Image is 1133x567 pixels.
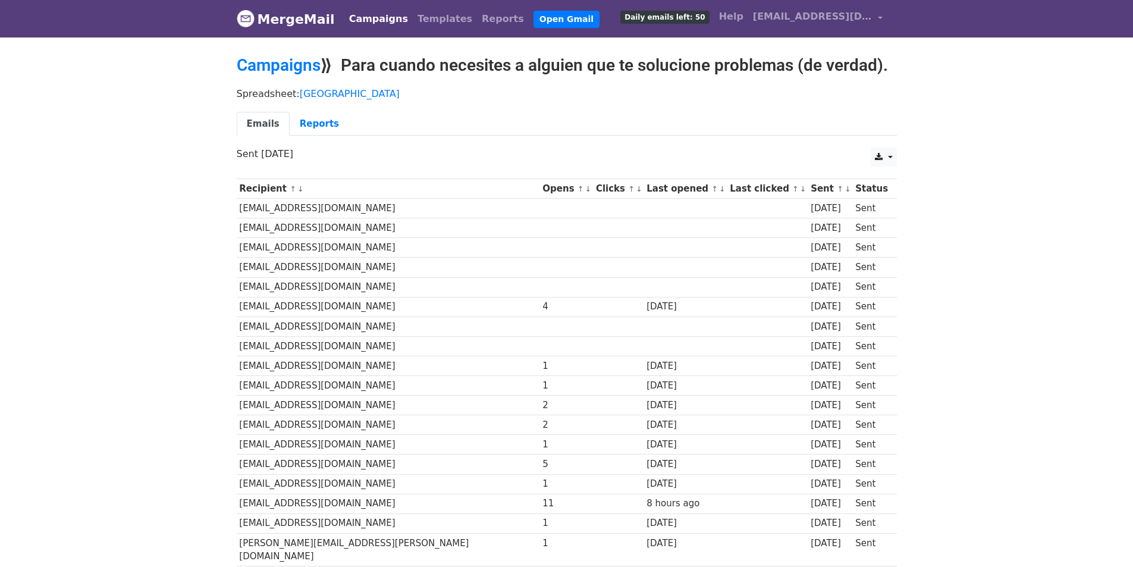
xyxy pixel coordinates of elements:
div: [DATE] [646,300,724,314]
p: Spreadsheet: [237,87,897,100]
div: 1 [542,379,590,393]
div: 2 [542,418,590,432]
td: [EMAIL_ADDRESS][DOMAIN_NAME] [237,494,540,513]
td: Sent [852,435,890,455]
th: Status [852,179,890,199]
div: 1 [542,359,590,373]
div: [DATE] [811,537,850,550]
a: ↑ [792,184,799,193]
div: [DATE] [646,399,724,412]
td: Sent [852,474,890,494]
div: [DATE] [646,418,724,432]
span: [EMAIL_ADDRESS][DOMAIN_NAME] [753,10,872,24]
td: Sent [852,533,890,566]
td: [EMAIL_ADDRESS][DOMAIN_NAME] [237,356,540,375]
div: [DATE] [646,379,724,393]
div: 1 [542,537,590,550]
div: [DATE] [811,280,850,294]
a: MergeMail [237,7,335,32]
a: Emails [237,112,290,136]
th: Opens [540,179,594,199]
a: ↑ [578,184,584,193]
div: [DATE] [646,438,724,452]
div: [DATE] [646,537,724,550]
div: 8 hours ago [646,497,724,510]
div: 1 [542,516,590,530]
a: ↓ [800,184,806,193]
a: ↓ [719,184,726,193]
a: ↑ [711,184,718,193]
td: Sent [852,317,890,336]
div: [DATE] [811,300,850,314]
div: 2 [542,399,590,412]
td: Sent [852,258,890,277]
td: [EMAIL_ADDRESS][DOMAIN_NAME] [237,513,540,533]
div: [DATE] [811,516,850,530]
div: 5 [542,458,590,471]
a: Open Gmail [533,11,600,28]
div: [DATE] [646,458,724,471]
td: [EMAIL_ADDRESS][DOMAIN_NAME] [237,218,540,238]
a: Reports [290,112,349,136]
td: Sent [852,356,890,375]
a: ↑ [628,184,635,193]
div: [DATE] [646,359,724,373]
div: [DATE] [811,399,850,412]
div: 1 [542,477,590,491]
td: [EMAIL_ADDRESS][DOMAIN_NAME] [237,376,540,396]
td: [EMAIL_ADDRESS][DOMAIN_NAME] [237,415,540,435]
th: Last opened [644,179,727,199]
th: Recipient [237,179,540,199]
td: [EMAIL_ADDRESS][DOMAIN_NAME] [237,297,540,317]
a: Help [714,5,748,29]
td: [EMAIL_ADDRESS][DOMAIN_NAME] [237,317,540,336]
a: [EMAIL_ADDRESS][DOMAIN_NAME] [748,5,887,33]
td: [EMAIL_ADDRESS][DOMAIN_NAME] [237,396,540,415]
td: Sent [852,455,890,474]
div: [DATE] [811,497,850,510]
div: [DATE] [811,458,850,471]
td: [EMAIL_ADDRESS][DOMAIN_NAME] [237,258,540,277]
td: [PERSON_NAME][EMAIL_ADDRESS][PERSON_NAME][DOMAIN_NAME] [237,533,540,566]
a: ↓ [636,184,642,193]
td: [EMAIL_ADDRESS][DOMAIN_NAME] [237,277,540,297]
td: [EMAIL_ADDRESS][DOMAIN_NAME] [237,336,540,356]
div: [DATE] [811,359,850,373]
div: [DATE] [811,340,850,353]
div: [DATE] [811,221,850,235]
span: Daily emails left: 50 [620,11,709,24]
td: Sent [852,396,890,415]
td: [EMAIL_ADDRESS][DOMAIN_NAME] [237,199,540,218]
a: Daily emails left: 50 [616,5,714,29]
td: Sent [852,336,890,356]
td: [EMAIL_ADDRESS][DOMAIN_NAME] [237,455,540,474]
div: 11 [542,497,590,510]
div: [DATE] [811,202,850,215]
a: Templates [413,7,477,31]
td: [EMAIL_ADDRESS][DOMAIN_NAME] [237,435,540,455]
td: Sent [852,376,890,396]
div: [DATE] [811,261,850,274]
td: [EMAIL_ADDRESS][DOMAIN_NAME] [237,238,540,258]
th: Last clicked [727,179,808,199]
img: MergeMail logo [237,10,255,27]
a: ↓ [297,184,304,193]
a: [GEOGRAPHIC_DATA] [300,88,400,99]
td: Sent [852,415,890,435]
p: Sent [DATE] [237,148,897,160]
td: Sent [852,238,890,258]
td: Sent [852,297,890,317]
a: ↑ [837,184,843,193]
a: ↓ [845,184,851,193]
a: Campaigns [237,55,321,75]
div: 4 [542,300,590,314]
div: [DATE] [811,477,850,491]
div: [DATE] [811,438,850,452]
div: [DATE] [646,477,724,491]
td: Sent [852,199,890,218]
div: [DATE] [646,516,724,530]
div: [DATE] [811,379,850,393]
a: ↓ [585,184,592,193]
h2: ⟫ Para cuando necesites a alguien que te solucione problemas (de verdad). [237,55,897,76]
td: Sent [852,277,890,297]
